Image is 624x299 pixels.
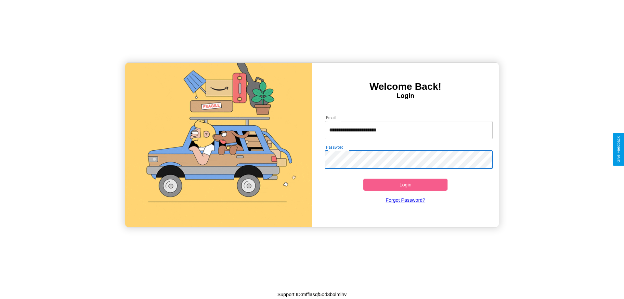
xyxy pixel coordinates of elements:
[277,290,346,299] p: Support ID: mfflasqf5od3bolmlhv
[312,81,499,92] h3: Welcome Back!
[326,115,336,120] label: Email
[125,63,312,227] img: gif
[321,191,490,209] a: Forgot Password?
[326,144,343,150] label: Password
[616,136,621,163] div: Give Feedback
[363,179,448,191] button: Login
[312,92,499,100] h4: Login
